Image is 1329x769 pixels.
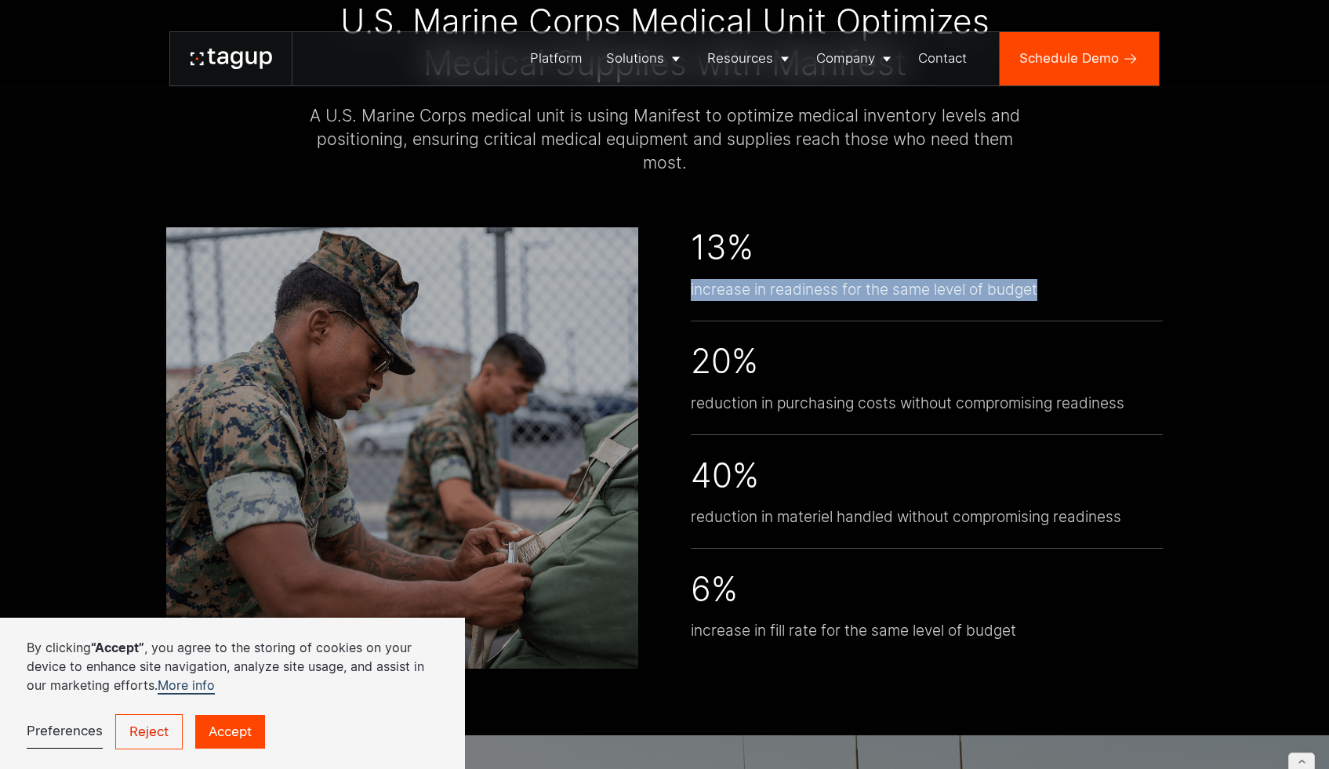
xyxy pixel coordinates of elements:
a: Accept [195,715,265,748]
div: Resources [707,49,773,68]
strong: “Accept” [91,640,144,655]
p: By clicking , you agree to the storing of cookies on your device to enhance site navigation, anal... [27,638,438,695]
a: Schedule Demo [1000,32,1159,85]
div: 6% [691,569,738,611]
div: increase in fill rate for the same level of budget [691,620,1016,642]
div: 40% [691,455,759,497]
a: More info [158,677,215,695]
a: Resources [695,32,804,85]
a: Platform [519,32,595,85]
div: Solutions [606,49,664,68]
div: 20% [691,341,758,383]
div: reduction in materiel handled without compromising readiness [691,506,1121,528]
a: Contact [907,32,979,85]
div: increase in readiness for the same level of budget [691,279,1037,301]
div: Company [816,49,875,68]
a: Preferences [27,715,103,749]
div: A U.S. Marine Corps medical unit is using Manifest to optimize medical inventory levels and posit... [299,104,1029,174]
div: reduction in purchasing costs without compromising readiness [691,393,1124,415]
div: Schedule Demo [1019,49,1119,68]
div: Contact [918,49,967,68]
a: Solutions [594,32,695,85]
div: Platform [530,49,583,68]
a: Reject [115,714,183,749]
div: 13% [691,227,753,269]
a: Company [804,32,906,85]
